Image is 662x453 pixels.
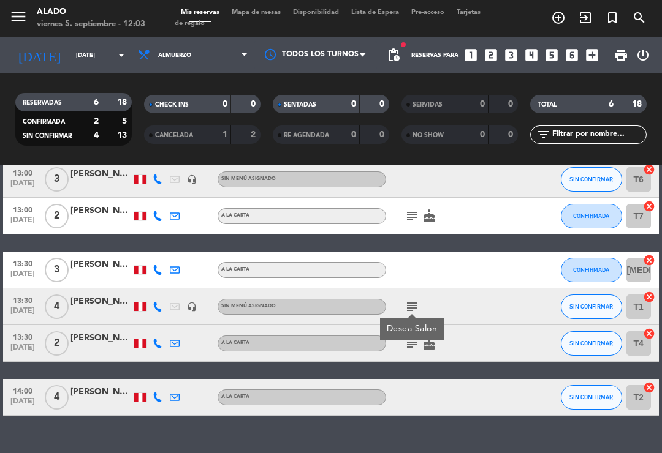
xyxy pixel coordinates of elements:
span: 13:30 [7,329,38,343]
span: 13:30 [7,293,38,307]
strong: 0 [351,100,356,108]
strong: 0 [379,130,387,139]
strong: 4 [94,131,99,140]
span: RE AGENDADA [284,132,329,138]
span: [DATE] [7,397,38,411]
span: CANCELADA [155,132,193,138]
span: [DATE] [7,179,38,193]
i: looks_6 [564,47,580,63]
input: Filtrar por nombre... [551,128,646,141]
strong: 1 [223,130,227,139]
strong: 0 [351,130,356,139]
i: exit_to_app [578,10,593,25]
span: 3 [45,167,69,192]
i: subject [405,336,419,351]
span: 3 [45,258,69,282]
i: cancel [643,381,655,394]
span: A la carta [221,340,249,345]
strong: 0 [251,100,258,108]
i: menu [9,7,28,26]
i: looks_5 [544,47,560,63]
i: cake [422,209,436,223]
i: [DATE] [9,42,70,68]
i: cake [422,336,436,351]
span: WALK IN [572,7,599,28]
i: subject [405,299,419,314]
div: [PERSON_NAME] [70,385,132,399]
span: print [614,48,628,62]
span: 13:00 [7,202,38,216]
i: looks_4 [523,47,539,63]
i: subject [405,209,419,223]
strong: 13 [117,131,129,140]
strong: 2 [251,130,258,139]
span: 2 [45,331,69,356]
i: add_circle_outline [551,10,566,25]
span: 2 [45,204,69,228]
span: fiber_manual_record [400,41,407,48]
strong: 0 [480,130,485,139]
i: headset_mic [187,174,197,184]
i: cancel [643,254,655,266]
span: [DATE] [7,270,38,284]
strong: 0 [508,100,516,108]
span: Sin menú asignado [221,176,276,181]
span: SIN CONFIRMAR [569,176,613,182]
span: Mapa de mesas [226,9,287,16]
span: CONFIRMADA [573,212,609,219]
span: SENTADAS [284,102,316,108]
span: Sin menú asignado [221,304,276,309]
strong: 6 [94,98,99,107]
strong: 6 [609,100,614,108]
span: TOTAL [538,102,557,108]
span: 13:30 [7,256,38,270]
strong: 5 [122,117,129,125]
div: viernes 5. septiembre - 12:03 [37,18,145,31]
i: cancel [643,163,655,176]
span: [DATE] [7,343,38,358]
span: SERVIDAS [413,102,443,108]
div: [PERSON_NAME] [70,331,132,345]
span: RESERVADAS [23,100,62,106]
i: looks_3 [503,47,519,63]
span: 4 [45,294,69,319]
span: A la carta [221,394,249,399]
span: 13:00 [7,165,38,179]
strong: 0 [480,100,485,108]
span: SIN CONFIRMAR [569,340,613,346]
div: Alado [37,6,145,18]
span: SIN CONFIRMAR [569,303,613,310]
i: filter_list [536,127,551,142]
i: looks_one [463,47,479,63]
i: cancel [643,328,655,340]
span: SIN CONFIRMAR [23,133,72,139]
span: pending_actions [386,48,401,62]
span: Lista de Espera [345,9,405,16]
span: BUSCAR [626,7,653,28]
strong: 18 [632,100,644,108]
div: Desea Salon [387,323,438,335]
div: LOG OUT [633,37,653,73]
span: RESERVAR MESA [545,7,572,28]
div: [PERSON_NAME] [70,204,132,218]
strong: 0 [508,130,516,139]
strong: 18 [117,98,129,107]
span: Mis reservas [175,9,226,16]
span: Reserva especial [599,7,626,28]
span: Almuerzo [158,52,191,59]
i: search [632,10,647,25]
i: cancel [643,200,655,212]
strong: 0 [379,100,387,108]
div: [PERSON_NAME] [70,294,132,309]
i: turned_in_not [605,10,620,25]
span: CONFIRMADA [573,266,609,273]
span: Disponibilidad [287,9,345,16]
strong: 2 [94,117,99,125]
span: SIN CONFIRMAR [569,394,613,400]
span: NO SHOW [413,132,444,138]
span: Pre-acceso [405,9,451,16]
i: power_settings_new [636,48,650,62]
i: headset_mic [187,302,197,312]
div: [PERSON_NAME] [70,258,132,272]
span: [DATE] [7,216,38,230]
